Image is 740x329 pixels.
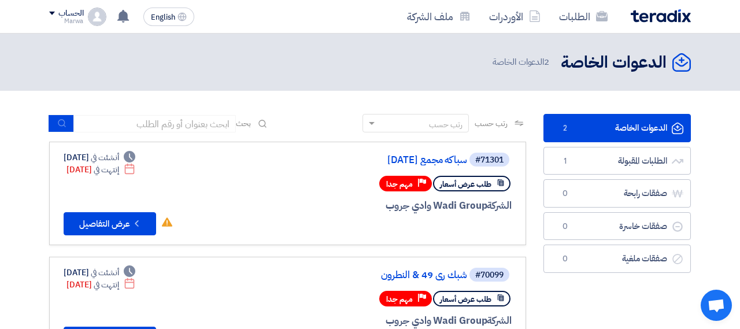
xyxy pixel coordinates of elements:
div: Wadi Group وادي جروب [234,313,512,328]
div: Open chat [701,290,732,321]
a: صفقات رابحة0 [543,179,691,208]
span: الشركة [487,313,512,328]
span: 0 [558,188,572,199]
div: Marwa [49,18,83,24]
a: ملف الشركة [398,3,480,30]
a: الأوردرات [480,3,550,30]
div: [DATE] [64,151,135,164]
span: 0 [558,253,572,265]
div: رتب حسب [429,119,462,131]
a: الدعوات الخاصة2 [543,114,691,142]
h2: الدعوات الخاصة [561,51,667,74]
a: سباكه مجمع [DATE] [236,155,467,165]
span: 0 [558,221,572,232]
div: Wadi Group وادي جروب [234,198,512,213]
span: English [151,13,175,21]
a: شبك ري 49 & النطرون [236,270,467,280]
span: الشركة [487,198,512,213]
a: صفقات ملغية0 [543,245,691,273]
span: 2 [558,123,572,134]
img: Teradix logo [631,9,691,23]
span: مهم جدا [386,294,413,305]
span: بحث [236,117,251,130]
div: [DATE] [64,267,135,279]
div: [DATE] [66,164,135,176]
span: الدعوات الخاصة [493,56,552,69]
span: أنشئت في [91,151,119,164]
span: 2 [544,56,549,68]
a: صفقات خاسرة0 [543,212,691,241]
a: الطلبات المقبولة1 [543,147,691,175]
span: إنتهت في [94,279,119,291]
div: #70099 [475,271,504,279]
div: #71301 [475,156,504,164]
a: الطلبات [550,3,617,30]
span: 1 [558,156,572,167]
span: طلب عرض أسعار [440,294,491,305]
span: إنتهت في [94,164,119,176]
button: عرض التفاصيل [64,212,156,235]
span: أنشئت في [91,267,119,279]
div: [DATE] [66,279,135,291]
input: ابحث بعنوان أو رقم الطلب [74,115,236,132]
button: English [143,8,194,26]
span: رتب حسب [475,117,508,130]
img: profile_test.png [88,8,106,26]
span: طلب عرض أسعار [440,179,491,190]
span: مهم جدا [386,179,413,190]
div: الحساب [58,9,83,19]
